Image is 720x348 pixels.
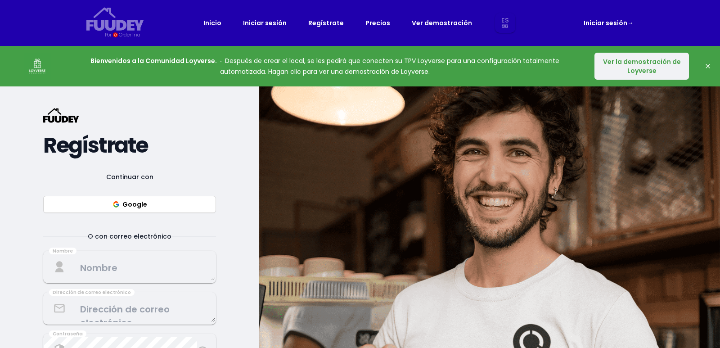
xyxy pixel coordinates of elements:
font: Precios [365,18,390,27]
svg: {/* Added fill="currentColor" here */} {/* This rectangle defines the background. Its explicit fi... [43,108,79,123]
font: Orderlina [119,31,140,38]
button: Ver la demostración de Loyverse [594,53,689,80]
div: Nombre [49,248,76,255]
font: Inicio [203,18,221,27]
font: Regístrate [308,18,344,27]
font: Después de crear el local, se les pedirá que conecten su TPV Loyverse para una configuración tota... [220,56,559,76]
h2: Regístrate [43,137,216,154]
div: Contraseña [49,330,86,338]
span: O con correo electrónico [77,231,182,242]
font: → [627,18,634,27]
font: Ver la demostración de Loyverse [603,57,681,75]
font: Iniciar sesión [584,18,627,27]
font: Ver demostración [412,18,472,27]
button: Google [43,196,216,213]
font: Iniciar sesión [243,18,287,27]
span: Continuar con [95,172,164,182]
font: Por [105,31,112,38]
div: Dirección de correo electrónico [49,289,135,296]
font: Bienvenidos a la Comunidad Loyverse. [90,56,217,65]
svg: {/* Added fill="currentColor" here */} {/* This rectangle defines the background. Its explicit fi... [86,7,144,31]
